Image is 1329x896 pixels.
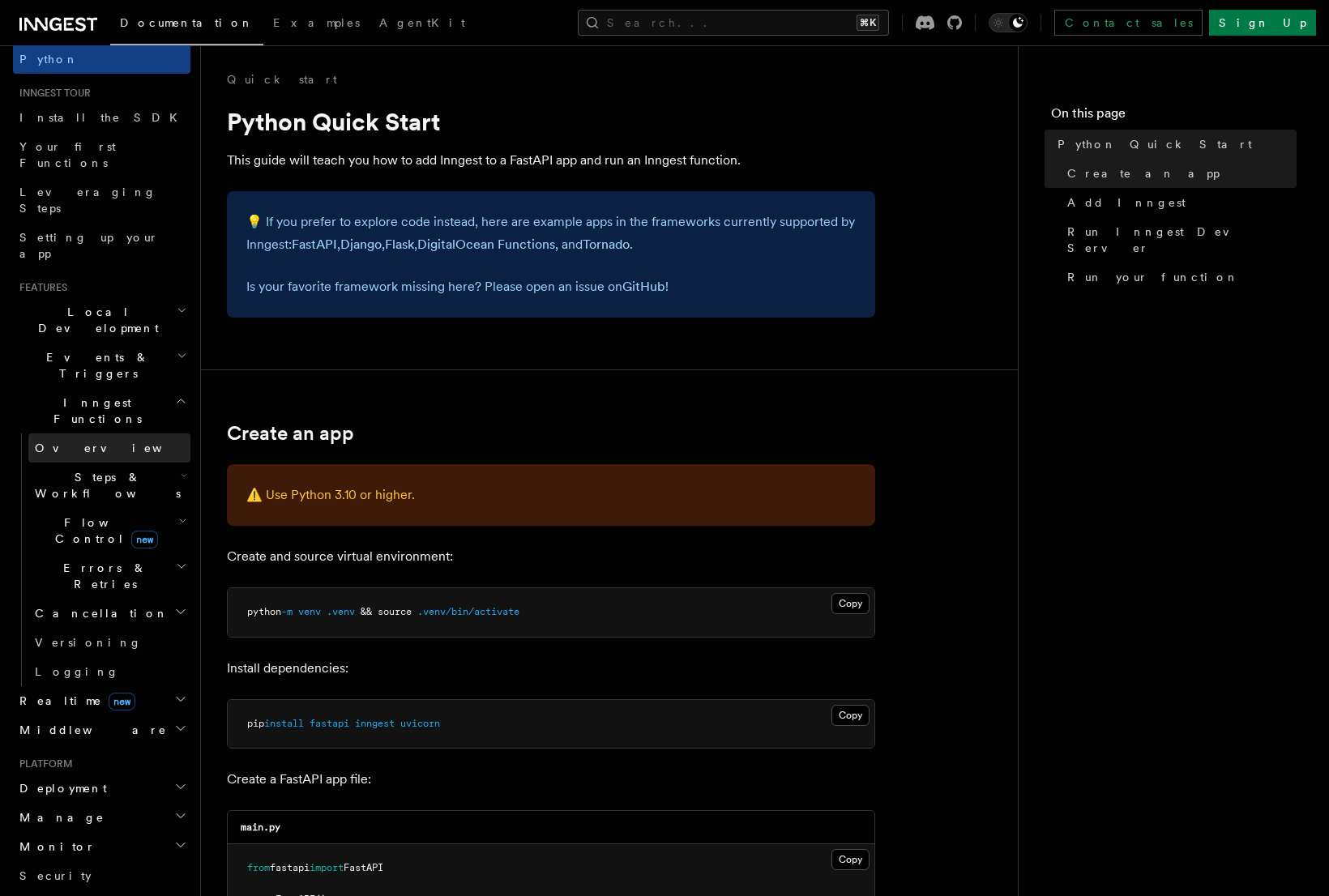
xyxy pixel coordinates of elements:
code: main.py [241,821,280,833]
span: Events & Triggers [13,349,177,382]
span: Monitor [13,838,96,855]
span: uvicorn [400,718,440,729]
span: Logging [35,665,119,678]
button: Manage [13,803,190,832]
span: Features [13,281,67,294]
button: Deployment [13,774,190,803]
span: Middleware [13,722,167,738]
a: Python [13,45,190,74]
span: Cancellation [28,605,169,621]
button: Search...⌘K [578,10,889,36]
a: Install the SDK [13,103,190,132]
span: Run your function [1067,269,1239,285]
span: && [361,606,372,617]
button: Inngest Functions [13,388,190,433]
a: DigitalOcean Functions [417,237,555,252]
span: Examples [273,16,360,29]
span: Realtime [13,693,135,709]
button: Monitor [13,832,190,861]
button: Realtimenew [13,686,190,715]
span: inngest [355,718,395,729]
p: Create a FastAPI app file: [227,768,875,791]
span: from [247,862,270,873]
span: Create an app [1067,165,1220,181]
span: Python [19,53,79,66]
a: Tornado [583,237,630,252]
span: Documentation [120,16,254,29]
span: Platform [13,757,73,770]
button: Events & Triggers [13,343,190,388]
p: 💡 If you prefer to explore code instead, here are example apps in the frameworks currently suppor... [246,211,856,256]
a: Logging [28,657,190,686]
span: Local Development [13,304,177,336]
a: Your first Functions [13,132,190,177]
a: Flask [385,237,414,252]
span: Overview [35,442,202,454]
span: Security [19,869,92,882]
a: Add Inngest [1061,188,1297,217]
span: new [131,531,158,548]
div: Inngest Functions [13,433,190,686]
span: Flow Control [28,514,178,547]
a: GitHub [622,279,665,294]
span: Errors & Retries [28,560,176,592]
button: Errors & Retries [28,553,190,599]
button: Steps & Workflows [28,463,190,508]
h4: On this page [1051,104,1297,130]
a: Django [340,237,382,252]
a: Leveraging Steps [13,177,190,223]
span: Setting up your app [19,231,159,260]
span: Inngest tour [13,87,91,100]
span: fastapi [270,862,310,873]
span: AgentKit [379,16,465,29]
span: Inngest Functions [13,395,175,427]
span: Steps & Workflows [28,469,181,501]
button: Copy [831,705,870,726]
span: install [264,718,304,729]
a: Overview [28,433,190,463]
span: .venv [327,606,355,617]
button: Copy [831,849,870,870]
span: Deployment [13,780,107,796]
span: import [310,862,344,873]
a: Create an app [1061,159,1297,188]
a: Python Quick Start [1051,130,1297,159]
p: Install dependencies: [227,657,875,680]
span: Run Inngest Dev Server [1067,224,1297,256]
a: Examples [263,5,370,44]
button: Middleware [13,715,190,745]
p: Is your favorite framework missing here? Please open an issue on ! [246,275,856,298]
a: Security [13,861,190,890]
a: Sign Up [1209,10,1316,36]
button: Flow Controlnew [28,508,190,553]
span: Your first Functions [19,140,116,169]
span: pip [247,718,264,729]
span: python [247,606,281,617]
span: .venv/bin/activate [417,606,519,617]
span: source [378,606,412,617]
a: Setting up your app [13,223,190,268]
button: Toggle dark mode [989,13,1028,32]
a: AgentKit [370,5,475,44]
span: Add Inngest [1067,194,1186,211]
span: Leveraging Steps [19,186,156,215]
a: FastAPI [292,237,337,252]
a: Create an app [227,422,354,445]
span: Install the SDK [19,111,187,124]
span: Python Quick Start [1058,136,1252,152]
a: Run Inngest Dev Server [1061,217,1297,262]
span: Manage [13,809,105,826]
span: fastapi [310,718,349,729]
span: Versioning [35,636,142,649]
p: This guide will teach you how to add Inngest to a FastAPI app and run an Inngest function. [227,149,875,172]
a: Quick start [227,71,337,87]
p: ⚠️ Use Python 3.10 or higher. [246,484,856,506]
span: FastAPI [344,862,383,873]
kbd: ⌘K [857,15,879,31]
button: Copy [831,593,870,614]
a: Contact sales [1054,10,1203,36]
button: Cancellation [28,599,190,628]
h1: Python Quick Start [227,107,875,136]
span: new [109,693,135,710]
span: -m [281,606,293,617]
